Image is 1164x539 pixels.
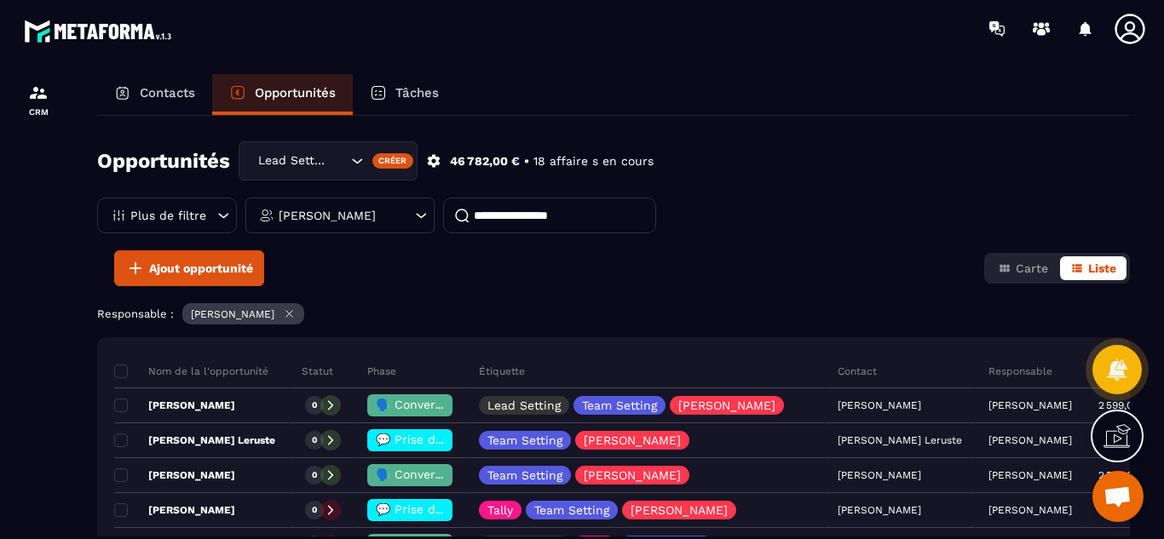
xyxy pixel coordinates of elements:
p: [PERSON_NAME] [584,434,681,446]
p: [PERSON_NAME] [678,399,775,411]
p: Statut [302,364,333,378]
p: [PERSON_NAME] [191,308,274,320]
p: [PERSON_NAME] [988,434,1072,446]
p: Étiquette [479,364,525,378]
p: [PERSON_NAME] [631,504,728,516]
p: • [524,153,529,169]
div: Créer [372,153,414,169]
p: Team Setting [487,469,562,481]
a: Opportunités [212,74,353,115]
p: Contacts [140,85,195,100]
span: 💬 Prise de contact effectué [376,502,545,516]
button: Carte [988,256,1058,280]
p: Responsable : [97,307,174,320]
p: Phase [367,364,396,378]
a: Contacts [97,74,212,115]
span: 🗣️ Conversation en cours [376,467,527,481]
button: Liste [1060,256,1127,280]
span: Ajout opportunité [149,260,253,277]
p: 0 [312,399,317,411]
p: [PERSON_NAME] [988,469,1072,481]
p: 46 782,00 € [450,153,520,169]
a: formationformationCRM [4,70,72,129]
p: [PERSON_NAME] Leruste [114,433,275,447]
span: 🗣️ Conversation en cours [376,398,527,411]
p: [PERSON_NAME] [114,468,235,482]
img: formation [28,83,49,103]
p: Responsable [988,364,1052,378]
p: Tally [487,504,513,516]
input: Search for option [330,152,347,170]
p: Lead Setting [487,399,561,411]
p: Contact [838,364,877,378]
p: 0 [312,469,317,481]
div: Search for option [239,141,418,181]
a: Tâches [353,74,456,115]
span: Lead Setting [254,152,330,170]
p: [PERSON_NAME] [988,399,1072,411]
span: Carte [1016,261,1048,275]
span: 💬 Prise de contact effectué [376,433,545,446]
p: Plus de filtre [130,209,206,221]
p: Nom de la l'opportunité [114,364,268,378]
h2: Opportunités [97,144,230,178]
p: [PERSON_NAME] [988,504,1072,516]
p: 0 [312,504,317,516]
p: Team Setting [534,504,609,516]
p: [PERSON_NAME] [114,503,235,517]
p: 2 599,00 € [1098,469,1149,481]
p: Opportunités [255,85,336,100]
p: 0 [312,434,317,446]
p: [PERSON_NAME] [114,399,235,412]
p: [PERSON_NAME] [279,209,376,221]
p: CRM [4,107,72,117]
p: [PERSON_NAME] [584,469,681,481]
div: Ouvrir le chat [1092,471,1144,522]
span: Liste [1088,261,1116,275]
p: 18 affaire s en cours [533,153,654,169]
img: logo [24,15,177,47]
button: Ajout opportunité [114,250,264,286]
p: Team Setting [487,434,562,446]
p: Team Setting [582,399,657,411]
p: Tâches [395,85,439,100]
